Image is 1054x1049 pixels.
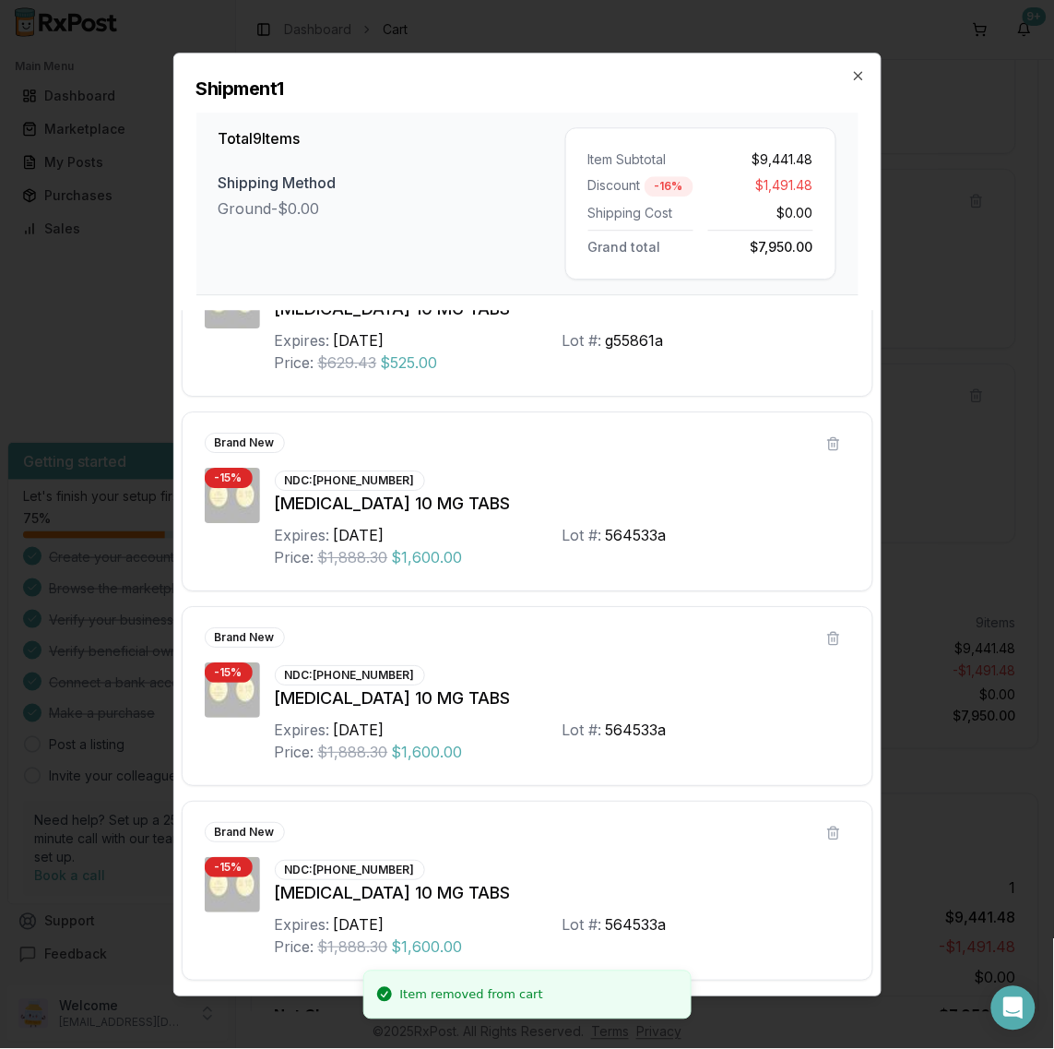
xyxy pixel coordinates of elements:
[392,546,463,568] span: $1,600.00
[392,936,463,958] span: $1,600.00
[751,235,813,255] span: $7,950.00
[334,913,385,936] div: [DATE]
[205,662,253,683] div: - 15 %
[275,860,425,880] div: NDC: [PHONE_NUMBER]
[275,880,850,906] div: [MEDICAL_DATA] 10 MG TABS
[275,913,330,936] div: Expires:
[275,296,850,322] div: [MEDICAL_DATA] 10 MG TABS
[588,235,661,255] span: Grand total
[318,741,388,763] span: $1,888.30
[275,491,850,517] div: [MEDICAL_DATA] 10 MG TABS
[606,913,667,936] div: 564533a
[219,197,565,220] div: Ground - $0.00
[381,352,438,374] span: $525.00
[708,204,813,222] div: $0.00
[219,127,565,149] h3: Total 9 Items
[563,913,602,936] div: Lot #:
[563,524,602,546] div: Lot #:
[645,176,693,197] div: - 16 %
[275,352,314,374] div: Price:
[205,433,285,453] div: Brand New
[334,329,385,352] div: [DATE]
[205,857,260,912] img: Jardiance 10 MG TABS
[334,524,385,546] div: [DATE]
[275,329,330,352] div: Expires:
[588,204,693,222] div: Shipping Cost
[275,546,314,568] div: Price:
[606,524,667,546] div: 564533a
[334,719,385,741] div: [DATE]
[392,741,463,763] span: $1,600.00
[708,150,813,169] div: $9,441.48
[196,76,859,101] h2: Shipment 1
[205,627,285,648] div: Brand New
[606,719,667,741] div: 564533a
[563,329,602,352] div: Lot #:
[205,857,253,877] div: - 15 %
[205,273,260,328] img: Jardiance 10 MG TABS
[275,685,850,711] div: [MEDICAL_DATA] 10 MG TABS
[606,329,664,352] div: g55861a
[318,352,377,374] span: $629.43
[205,662,260,718] img: Jardiance 10 MG TABS
[275,741,314,763] div: Price:
[275,471,425,491] div: NDC: [PHONE_NUMBER]
[275,936,314,958] div: Price:
[318,546,388,568] span: $1,888.30
[275,719,330,741] div: Expires:
[318,936,388,958] span: $1,888.30
[588,150,693,169] div: Item Subtotal
[708,176,813,197] div: $1,491.48
[275,665,425,685] div: NDC: [PHONE_NUMBER]
[219,172,565,194] div: Shipping Method
[205,468,253,488] div: - 15 %
[205,468,260,523] img: Jardiance 10 MG TABS
[588,176,641,197] span: Discount
[275,524,330,546] div: Expires:
[205,822,285,842] div: Brand New
[563,719,602,741] div: Lot #:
